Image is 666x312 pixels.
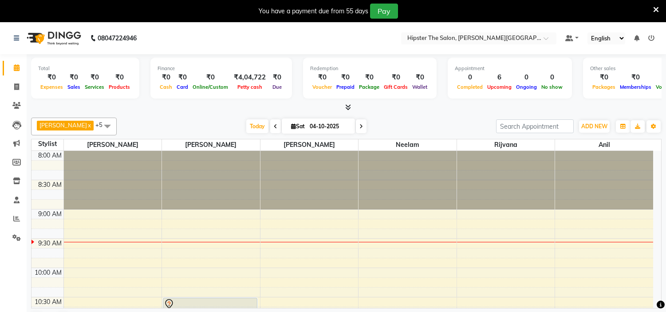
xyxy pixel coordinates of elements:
[106,84,132,90] span: Products
[618,84,654,90] span: Memberships
[334,84,357,90] span: Prepaid
[162,139,260,150] span: [PERSON_NAME]
[590,72,618,83] div: ₹0
[539,84,565,90] span: No show
[38,65,132,72] div: Total
[618,72,654,83] div: ₹0
[174,72,190,83] div: ₹0
[38,72,65,83] div: ₹0
[158,72,174,83] div: ₹0
[310,72,334,83] div: ₹0
[33,297,63,307] div: 10:30 AM
[83,84,106,90] span: Services
[581,123,607,130] span: ADD NEW
[410,84,430,90] span: Wallet
[39,122,87,129] span: [PERSON_NAME]
[514,84,539,90] span: Ongoing
[98,26,137,51] b: 08047224946
[230,72,269,83] div: ₹4,04,722
[36,239,63,248] div: 9:30 AM
[382,72,410,83] div: ₹0
[259,7,368,16] div: You have a payment due from 55 days
[485,84,514,90] span: Upcoming
[260,139,359,150] span: [PERSON_NAME]
[190,84,230,90] span: Online/Custom
[514,72,539,83] div: 0
[23,26,83,51] img: logo
[370,4,398,19] button: Pay
[65,72,83,83] div: ₹0
[457,139,555,150] span: rijvana
[158,84,174,90] span: Cash
[38,84,65,90] span: Expenses
[106,72,132,83] div: ₹0
[357,84,382,90] span: Package
[539,72,565,83] div: 0
[579,120,610,133] button: ADD NEW
[246,119,268,133] span: Today
[310,65,430,72] div: Redemption
[235,84,264,90] span: Petty cash
[455,65,565,72] div: Appointment
[310,84,334,90] span: Voucher
[590,84,618,90] span: Packages
[496,119,574,133] input: Search Appointment
[334,72,357,83] div: ₹0
[269,72,285,83] div: ₹0
[36,180,63,190] div: 8:30 AM
[289,123,307,130] span: Sat
[410,72,430,83] div: ₹0
[190,72,230,83] div: ₹0
[83,72,106,83] div: ₹0
[65,84,83,90] span: Sales
[455,72,485,83] div: 0
[36,209,63,219] div: 9:00 AM
[64,139,162,150] span: [PERSON_NAME]
[33,268,63,277] div: 10:00 AM
[357,72,382,83] div: ₹0
[555,139,653,150] span: anil
[455,84,485,90] span: Completed
[359,139,457,150] span: neelam
[270,84,284,90] span: Due
[174,84,190,90] span: Card
[307,120,351,133] input: 2025-10-04
[32,139,63,149] div: Stylist
[382,84,410,90] span: Gift Cards
[87,122,91,129] a: x
[158,65,285,72] div: Finance
[36,151,63,160] div: 8:00 AM
[95,121,109,128] span: +5
[485,72,514,83] div: 6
